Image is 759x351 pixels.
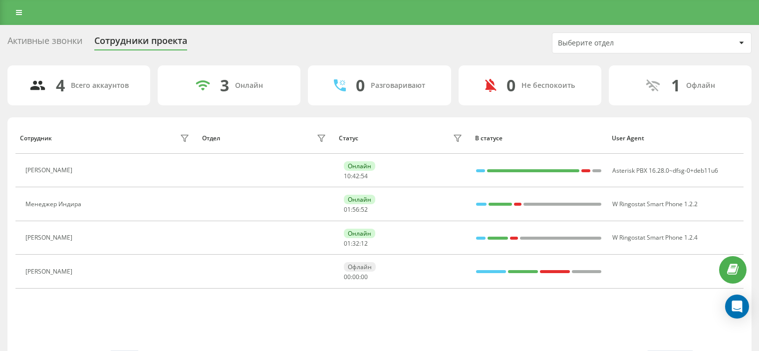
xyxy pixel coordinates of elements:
[344,205,351,214] span: 01
[344,273,351,281] span: 00
[686,81,715,90] div: Офлайн
[344,239,351,248] span: 01
[25,268,75,275] div: [PERSON_NAME]
[356,76,365,95] div: 0
[352,239,359,248] span: 32
[612,200,698,208] span: W Ringostat Smart Phone 1.2.2
[361,239,368,248] span: 12
[558,39,677,47] div: Выберите отдел
[352,172,359,180] span: 42
[344,161,375,171] div: Онлайн
[475,135,602,142] div: В статусе
[344,206,368,213] div: : :
[235,81,263,90] div: Онлайн
[344,240,368,247] div: : :
[612,135,739,142] div: User Agent
[521,81,575,90] div: Не беспокоить
[344,262,376,272] div: Офлайн
[612,166,718,175] span: Asterisk PBX 16.28.0~dfsg-0+deb11u6
[20,135,52,142] div: Сотрудник
[25,234,75,241] div: [PERSON_NAME]
[371,81,425,90] div: Разговаривают
[671,76,680,95] div: 1
[25,201,84,208] div: Менеджер Индира
[344,195,375,204] div: Онлайн
[220,76,229,95] div: 3
[202,135,220,142] div: Отдел
[361,205,368,214] span: 52
[506,76,515,95] div: 0
[352,273,359,281] span: 00
[25,167,75,174] div: [PERSON_NAME]
[361,172,368,180] span: 54
[7,35,82,51] div: Активные звонки
[339,135,358,142] div: Статус
[344,173,368,180] div: : :
[94,35,187,51] div: Сотрудники проекта
[361,273,368,281] span: 00
[344,274,368,281] div: : :
[612,233,698,242] span: W Ringostat Smart Phone 1.2.4
[344,172,351,180] span: 10
[725,295,749,319] div: Open Intercom Messenger
[352,205,359,214] span: 56
[344,229,375,238] div: Онлайн
[71,81,129,90] div: Всего аккаунтов
[56,76,65,95] div: 4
